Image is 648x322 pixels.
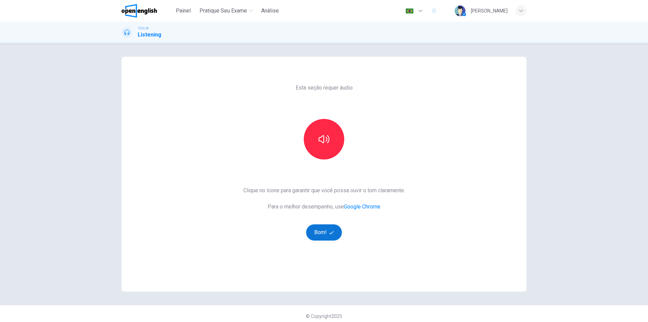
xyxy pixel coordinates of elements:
img: pt [405,8,414,14]
button: Análise [259,5,281,17]
img: Profile picture [455,5,465,16]
span: Pratique seu exame [199,7,247,15]
a: OpenEnglish logo [122,4,172,18]
a: Google Chrome [344,203,380,210]
span: Análise [261,7,279,15]
span: © Copyright 2025 [306,314,342,319]
span: Painel [176,7,191,15]
button: Pratique seu exame [197,5,256,17]
img: OpenEnglish logo [122,4,157,18]
span: Esta seção requer áudio [296,84,353,92]
span: Clique no ícone para garantir que você possa ouvir o tom claramente. [243,187,405,195]
span: Para o melhor desempenho, use [243,203,405,211]
h1: Listening [138,31,161,39]
span: TOEFL® [138,26,148,31]
button: Bom! [306,224,342,241]
button: Painel [172,5,194,17]
div: [PERSON_NAME] [471,7,508,15]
